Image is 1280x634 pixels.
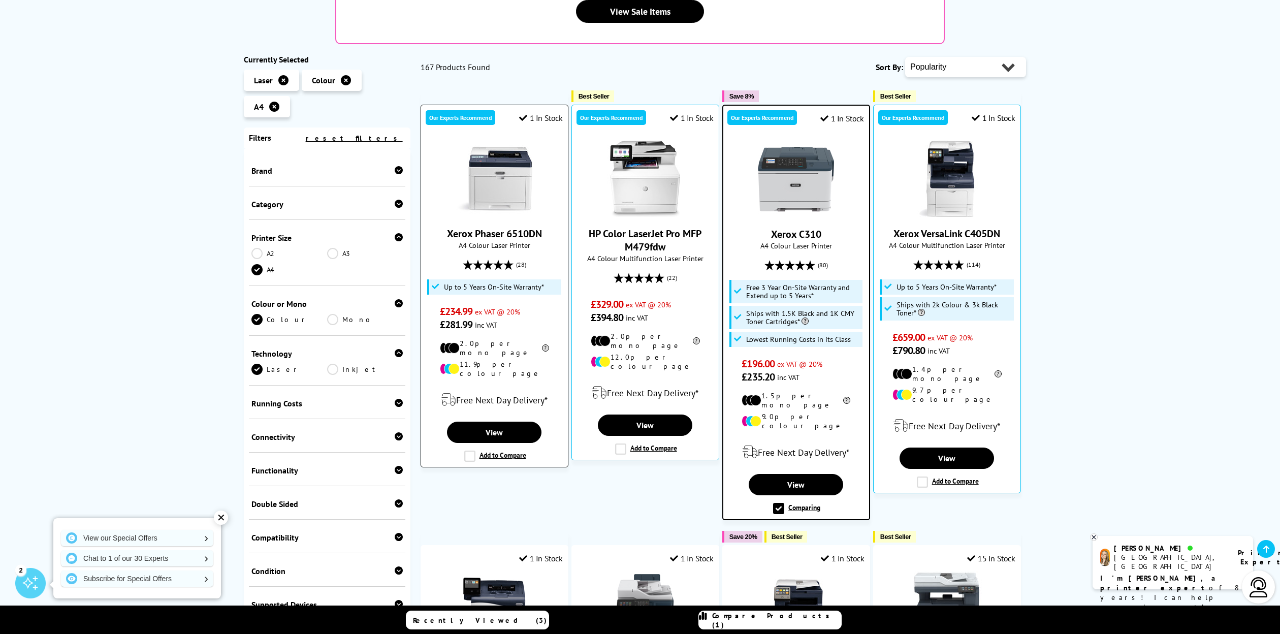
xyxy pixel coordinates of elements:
[746,283,860,300] span: Free 3 Year On-Site Warranty and Extend up to 5 Years*
[327,314,403,325] a: Mono
[327,248,403,259] a: A3
[251,166,403,176] div: Brand
[579,92,610,100] span: Best Seller
[251,199,403,209] div: Category
[900,448,994,469] a: View
[777,372,799,382] span: inc VAT
[607,209,683,219] a: HP Color LaserJet Pro MFP M479fdw
[878,110,948,125] div: Our Experts Recommend
[742,370,775,384] span: £235.20
[591,298,624,311] span: £329.00
[475,307,520,316] span: ex VAT @ 20%
[873,531,916,543] button: Best Seller
[670,553,714,563] div: 1 In Stock
[712,611,841,629] span: Compare Products (1)
[698,611,842,629] a: Compare Products (1)
[440,339,549,357] li: 2.0p per mono page
[591,332,700,350] li: 2.0p per mono page
[251,314,327,325] a: Colour
[251,398,403,408] div: Running Costs
[615,443,677,455] label: Add to Compare
[892,386,1002,404] li: 9.7p per colour page
[421,62,490,72] span: 167 Products Found
[879,411,1015,440] div: modal_delivery
[519,553,563,563] div: 1 In Stock
[444,283,544,291] span: Up to 5 Years On-Site Warranty*
[892,344,925,357] span: £790.80
[61,530,213,546] a: View our Special Offers
[251,248,327,259] a: A2
[626,313,648,323] span: inc VAT
[909,141,985,217] img: Xerox VersaLink C405DN
[61,550,213,566] a: Chat to 1 of our 30 Experts
[927,346,950,356] span: inc VAT
[728,438,864,466] div: modal_delivery
[251,299,403,309] div: Colour or Mono
[571,90,615,102] button: Best Seller
[729,533,757,541] span: Save 20%
[773,503,820,514] label: Comparing
[897,301,1011,317] span: Ships with 2k Colour & 3k Black Toner*
[967,553,1015,563] div: 15 In Stock
[251,264,327,275] a: A4
[475,320,497,330] span: inc VAT
[876,62,903,72] span: Sort By:
[772,533,803,541] span: Best Seller
[892,331,925,344] span: £659.00
[892,365,1002,383] li: 1.4p per mono page
[251,599,403,610] div: Supported Devices
[426,240,563,250] span: A4 Colour Laser Printer
[626,300,671,309] span: ex VAT @ 20%
[1249,577,1269,597] img: user-headset-light.svg
[251,233,403,243] div: Printer Size
[727,110,797,125] div: Our Experts Recommend
[722,531,762,543] button: Save 20%
[591,353,700,371] li: 12.0p per colour page
[251,432,403,442] div: Connectivity
[746,309,860,326] span: Ships with 1.5K Black and 1K CMY Toner Cartridges*
[251,532,403,543] div: Compatibility
[254,75,273,85] span: Laser
[667,268,677,288] span: (22)
[598,415,692,436] a: View
[577,378,714,407] div: modal_delivery
[820,113,864,123] div: 1 In Stock
[722,90,759,102] button: Save 8%
[440,318,473,331] span: £281.99
[251,348,403,359] div: Technology
[764,531,808,543] button: Best Seller
[464,451,526,462] label: Add to Compare
[1100,574,1245,622] p: of 8 years! I can help you choose the right product
[447,227,542,240] a: Xerox Phaser 6510DN
[897,283,997,291] span: Up to 5 Years On-Site Warranty*
[909,209,985,219] a: Xerox VersaLink C405DN
[426,110,495,125] div: Our Experts Recommend
[746,335,851,343] span: Lowest Running Costs in its Class
[589,227,701,253] a: HP Color LaserJet Pro MFP M479fdw
[577,253,714,263] span: A4 Colour Multifunction Laser Printer
[880,533,911,541] span: Best Seller
[254,102,264,112] span: A4
[577,110,646,125] div: Our Experts Recommend
[251,499,403,509] div: Double Sided
[927,333,973,342] span: ex VAT @ 20%
[821,553,865,563] div: 1 In Stock
[1114,553,1225,571] div: [GEOGRAPHIC_DATA], [GEOGRAPHIC_DATA]
[516,255,526,274] span: (28)
[413,616,547,625] span: Recently Viewed (3)
[251,465,403,475] div: Functionality
[519,113,563,123] div: 1 In Stock
[15,564,26,576] div: 2
[742,391,850,409] li: 1.5p per mono page
[1114,544,1225,553] div: [PERSON_NAME]
[251,566,403,576] div: Condition
[312,75,335,85] span: Colour
[214,511,228,525] div: ✕
[972,113,1015,123] div: 1 In Stock
[777,359,822,369] span: ex VAT @ 20%
[406,611,549,629] a: Recently Viewed (3)
[742,357,775,370] span: £196.00
[447,422,541,443] a: View
[967,255,980,274] span: (114)
[456,209,532,219] a: Xerox Phaser 6510DN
